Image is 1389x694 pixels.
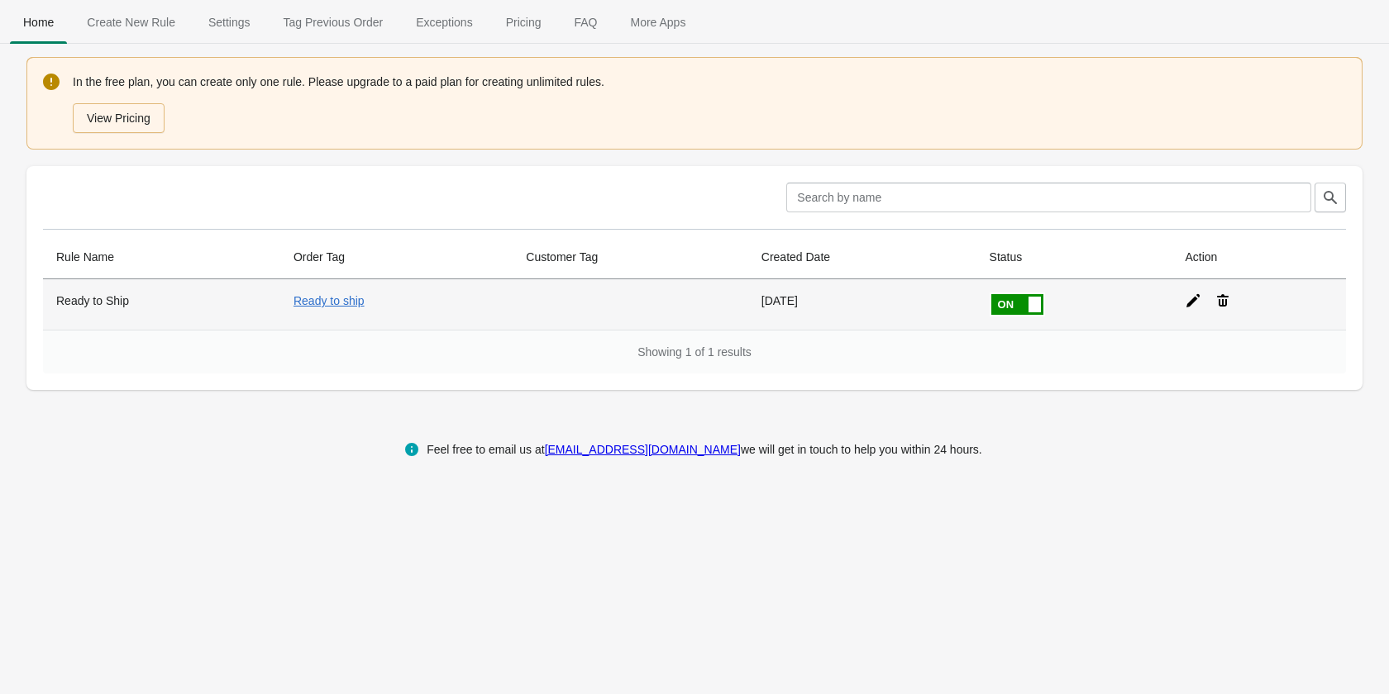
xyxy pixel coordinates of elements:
[7,1,70,44] button: Home
[976,235,1172,279] th: Status
[270,7,397,37] span: Tag Previous Order
[786,183,1311,212] input: Search by name
[43,330,1346,373] div: Showing 1 of 1 results
[513,235,747,279] th: Customer Tag
[403,7,485,37] span: Exceptions
[493,7,555,37] span: Pricing
[73,103,165,133] button: View Pricing
[748,235,976,279] th: Created Date
[280,235,513,279] th: Order Tag
[74,7,189,37] span: Create New Rule
[617,7,699,37] span: More Apps
[561,7,610,37] span: FAQ
[70,1,192,44] button: Create_New_Rule
[545,443,741,456] a: [EMAIL_ADDRESS][DOMAIN_NAME]
[1172,235,1346,279] th: Action
[192,1,267,44] button: Settings
[294,294,365,307] a: Ready to ship
[748,279,976,330] td: [DATE]
[10,7,67,37] span: Home
[195,7,264,37] span: Settings
[427,440,982,459] div: Feel free to email us at we will get in touch to help you within 24 hours.
[43,279,280,330] th: Ready to Ship
[73,72,1346,135] div: In the free plan, you can create only one rule. Please upgrade to a paid plan for creating unlimi...
[43,235,280,279] th: Rule Name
